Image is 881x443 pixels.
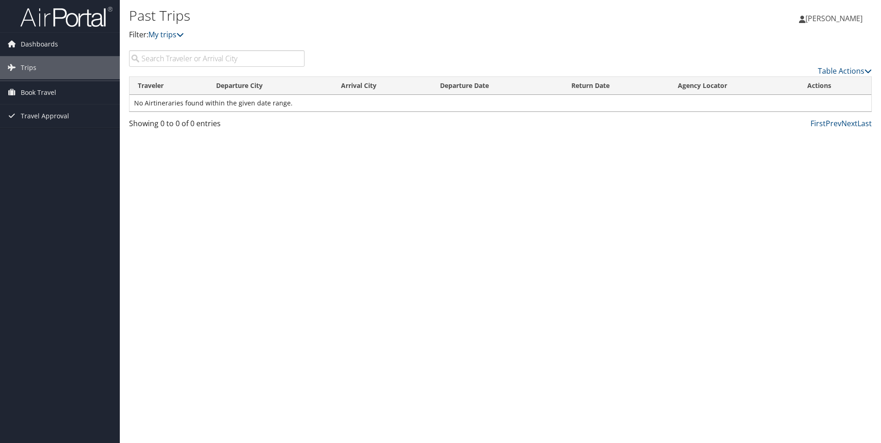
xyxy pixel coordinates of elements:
th: Departure Date: activate to sort column ascending [432,77,563,95]
span: Dashboards [21,33,58,56]
div: Showing 0 to 0 of 0 entries [129,118,305,134]
h1: Past Trips [129,6,624,25]
img: airportal-logo.png [20,6,112,28]
td: No Airtineraries found within the given date range. [129,95,871,111]
th: Actions [799,77,871,95]
a: First [811,118,826,128]
th: Arrival City: activate to sort column ascending [333,77,432,95]
a: Next [841,118,858,128]
span: Trips [21,56,36,79]
p: Filter: [129,29,624,41]
a: Last [858,118,872,128]
th: Traveler: activate to sort column ascending [129,77,208,95]
span: [PERSON_NAME] [805,13,863,23]
a: My trips [148,29,184,40]
input: Search Traveler or Arrival City [129,50,305,67]
a: Table Actions [818,66,872,76]
th: Departure City: activate to sort column ascending [208,77,333,95]
a: Prev [826,118,841,128]
span: Book Travel [21,81,56,104]
a: [PERSON_NAME] [799,5,872,32]
th: Return Date: activate to sort column ascending [563,77,670,95]
span: Travel Approval [21,105,69,128]
th: Agency Locator: activate to sort column ascending [670,77,799,95]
